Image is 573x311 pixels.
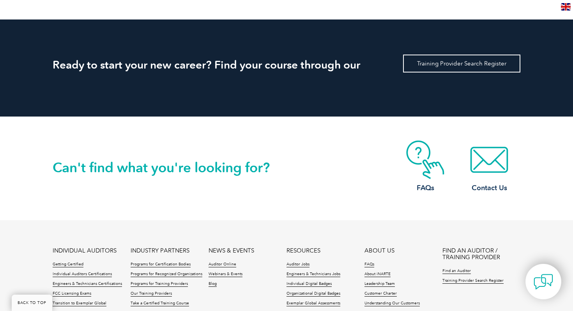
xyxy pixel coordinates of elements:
h2: Ready to start your new career? Find your course through our [53,58,520,71]
a: Programs for Certification Bodies [131,262,191,267]
h2: Can't find what you're looking for? [53,161,286,174]
a: FIND AN AUDITOR / TRAINING PROVIDER [442,247,520,261]
img: contact-faq.webp [394,140,456,179]
img: contact-email.webp [458,140,520,179]
a: FCC Licensing Exams [53,291,91,297]
img: en [561,3,571,11]
a: Organizational Digital Badges [286,291,340,297]
a: Leadership Team [364,281,395,287]
a: Training Provider Search Register [403,55,520,72]
h3: Contact Us [458,183,520,193]
a: Take a Certified Training Course [131,301,189,306]
a: Auditor Jobs [286,262,309,267]
a: BACK TO TOP [12,295,52,311]
a: Contact Us [458,140,520,193]
a: Engineers & Technicians Certifications [53,281,122,287]
a: Understanding Our Customers [364,301,420,306]
a: Programs for Recognized Organizations [131,272,202,277]
a: Exemplar Global Assessments [286,301,340,306]
a: INDIVIDUAL AUDITORS [53,247,117,254]
a: About iNARTE [364,272,391,277]
a: Auditor Online [209,262,236,267]
a: INDUSTRY PARTNERS [131,247,189,254]
a: FAQs [364,262,374,267]
a: Training Provider Search Register [442,278,504,284]
a: NEWS & EVENTS [209,247,254,254]
a: Individual Auditors Certifications [53,272,112,277]
a: RESOURCES [286,247,320,254]
a: Engineers & Technicians Jobs [286,272,340,277]
a: Getting Certified [53,262,83,267]
a: Blog [209,281,217,287]
a: Our Training Providers [131,291,172,297]
a: Find an Auditor [442,269,471,274]
a: FAQs [394,140,456,193]
img: contact-chat.png [534,272,553,292]
a: Individual Digital Badges [286,281,332,287]
a: Programs for Training Providers [131,281,188,287]
a: Transition to Exemplar Global [53,301,106,306]
a: Customer Charter [364,291,397,297]
h3: FAQs [394,183,456,193]
a: Webinars & Events [209,272,242,277]
a: ABOUT US [364,247,394,254]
